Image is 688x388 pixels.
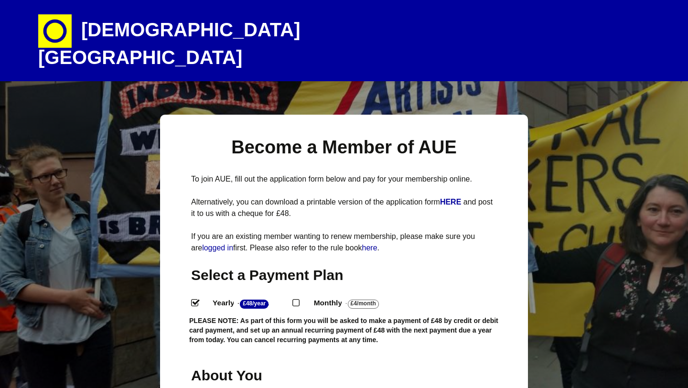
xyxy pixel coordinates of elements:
p: To join AUE, fill out the application form below and pay for your membership online. [191,173,497,185]
strong: £4/Month [348,300,379,309]
a: HERE [440,198,463,206]
img: circle-e1448293145835.png [38,14,72,48]
a: logged in [202,244,233,252]
h2: About You [191,366,283,385]
label: Yearly - . [204,296,292,310]
h1: Become a Member of AUE [191,136,497,159]
span: Select a Payment Plan [191,267,344,283]
a: here [362,244,377,252]
strong: £48/Year [240,300,269,309]
p: Alternatively, you can download a printable version of the application form and post it to us wit... [191,196,497,219]
p: If you are an existing member wanting to renew membership, please make sure you are first. Please... [191,231,497,254]
label: Monthly - . [305,296,403,310]
strong: HERE [440,198,461,206]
